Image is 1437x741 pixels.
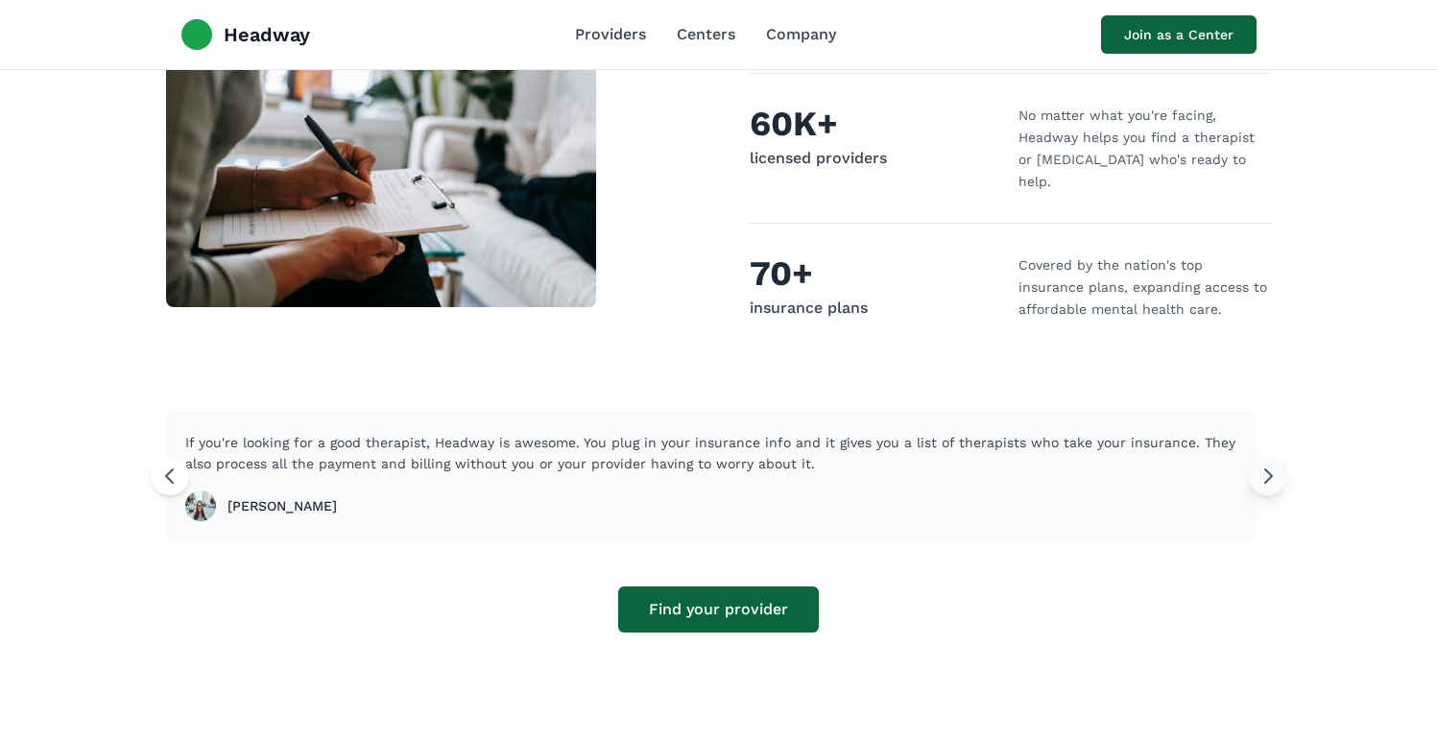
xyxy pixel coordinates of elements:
a: Headway [181,19,310,50]
a: Company [766,23,836,46]
img: Person in comfortable therapy setting [166,21,596,307]
button: Find your provider [618,586,819,633]
a: Centers [677,23,735,46]
a: Providers [575,23,646,46]
div: insurance plans [750,297,1003,320]
span: [PERSON_NAME] [228,496,337,515]
div: licensed providers [750,147,1003,170]
div: No matter what you're facing, Headway helps you find a therapist or [MEDICAL_DATA] who's ready to... [1018,105,1272,192]
div: 70+ [750,254,1003,293]
div: 60K+ [750,105,1003,143]
p: If you're looking for a good therapist, Headway is awesome. You plug in your insurance info and i... [185,432,1237,476]
img: Rachel Bouton [185,490,216,521]
span: Headway [224,21,310,48]
a: Join as a Center [1101,15,1257,54]
div: Covered by the nation's top insurance plans, expanding access to affordable mental health care. [1018,254,1272,320]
